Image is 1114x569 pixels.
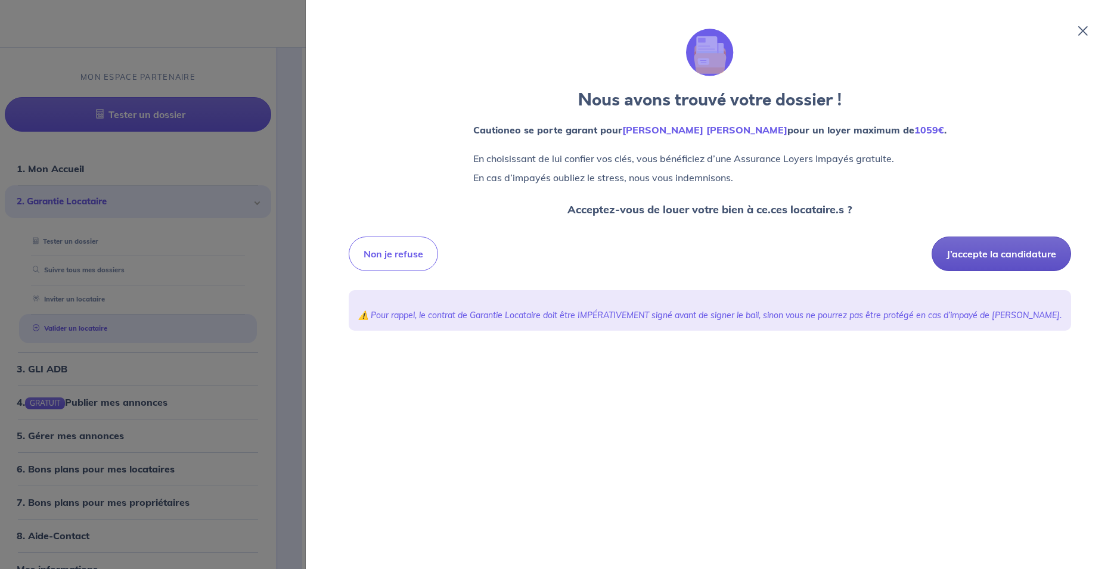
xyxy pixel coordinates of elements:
img: illu_folder.svg [686,29,734,76]
em: [PERSON_NAME] [PERSON_NAME] [622,124,787,136]
strong: Cautioneo se porte garant pour pour un loyer maximum de . [473,124,947,136]
strong: Nous avons trouvé votre dossier ! [578,88,842,112]
strong: Acceptez-vous de louer votre bien à ce.ces locataire.s ? [567,203,852,216]
button: J’accepte la candidature [932,237,1071,271]
em: 1059€ [914,124,944,136]
button: Non je refuse [349,237,438,271]
p: En choisissant de lui confier vos clés, vous bénéficiez d’une Assurance Loyers Impayés gratuite. ... [473,149,947,187]
p: ⚠️ Pour rappel, le contrat de Garantie Locataire doit être IMPÉRATIVEMENT signé avant de signer l... [358,309,1062,321]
